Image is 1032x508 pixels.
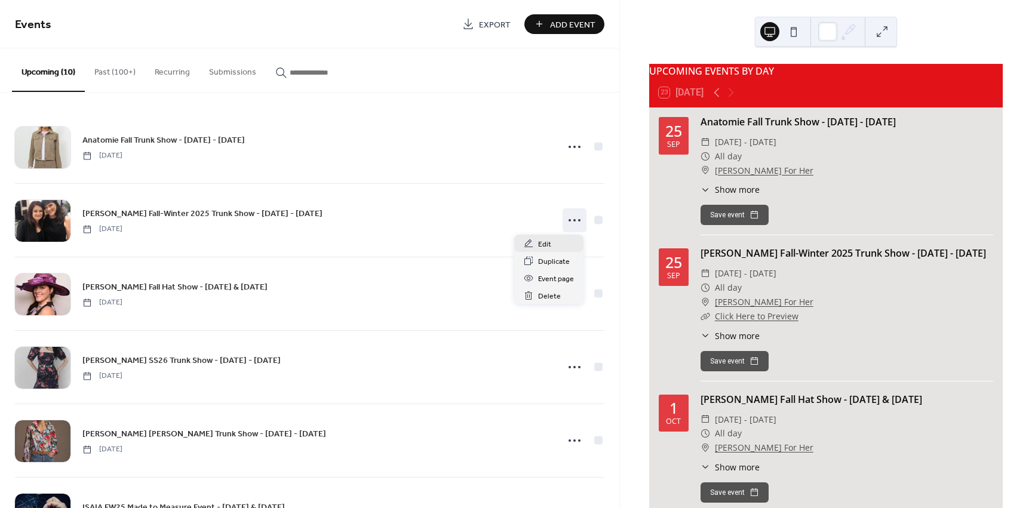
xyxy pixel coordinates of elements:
span: Show more [715,330,760,342]
a: [PERSON_NAME] Fall-Winter 2025 Trunk Show - [DATE] - [DATE] [701,247,986,260]
a: [PERSON_NAME] SS26 Trunk Show - [DATE] - [DATE] [82,353,281,367]
span: Export [479,19,511,31]
span: All day [715,426,742,441]
a: [PERSON_NAME] For Her [715,441,813,455]
span: Events [15,13,51,36]
a: [PERSON_NAME] [PERSON_NAME] Trunk Show - [DATE] - [DATE] [82,427,326,441]
span: Show more [715,183,760,196]
div: ​ [701,149,710,164]
span: [PERSON_NAME] Fall Hat Show - [DATE] & [DATE] [82,281,268,294]
span: [PERSON_NAME] [PERSON_NAME] Trunk Show - [DATE] - [DATE] [82,428,326,441]
span: [DATE] - [DATE] [715,266,776,281]
span: [PERSON_NAME] Fall-Winter 2025 Trunk Show - [DATE] - [DATE] [82,208,322,220]
span: Anatomie Fall Trunk Show - [DATE] - [DATE] [82,134,245,147]
span: All day [715,149,742,164]
a: Export [453,14,520,34]
div: Sep [667,141,680,149]
div: ​ [701,412,710,427]
button: Past (100+) [85,48,145,91]
div: 25 [665,255,682,270]
a: [PERSON_NAME] Fall Hat Show - [DATE] & [DATE] [82,280,268,294]
div: ​ [701,426,710,441]
span: Show more [715,461,760,473]
button: Recurring [145,48,199,91]
span: [DATE] [82,150,122,161]
div: UPCOMING EVENTS BY DAY [649,64,1003,78]
div: Sep [667,272,680,280]
button: Save event [701,482,769,503]
span: Delete [538,290,561,303]
a: Anatomie Fall Trunk Show - [DATE] - [DATE] [82,133,245,147]
button: Submissions [199,48,266,91]
span: [DATE] - [DATE] [715,412,776,427]
span: [DATE] [82,371,122,381]
span: Event page [538,273,574,285]
span: [DATE] - [DATE] [715,135,776,149]
a: [PERSON_NAME] For Her [715,295,813,309]
span: Duplicate [538,255,570,268]
span: [PERSON_NAME] SS26 Trunk Show - [DATE] - [DATE] [82,355,281,367]
div: Anatomie Fall Trunk Show - [DATE] - [DATE] [701,115,993,129]
button: ​Show more [701,330,760,342]
button: ​Show more [701,183,760,196]
a: [PERSON_NAME] For Her [715,164,813,178]
span: Add Event [550,19,595,31]
span: [DATE] [82,444,122,455]
div: ​ [701,266,710,281]
div: 1 [669,401,678,415]
div: ​ [701,135,710,149]
div: ​ [701,281,710,295]
div: ​ [701,183,710,196]
button: ​Show more [701,461,760,473]
span: [DATE] [82,297,122,308]
div: [PERSON_NAME] Fall Hat Show - [DATE] & [DATE] [701,392,993,407]
span: All day [715,281,742,295]
div: Oct [666,418,681,426]
span: Edit [538,238,551,251]
button: Upcoming (10) [12,48,85,92]
button: Save event [701,351,769,371]
button: Save event [701,205,769,225]
div: ​ [701,295,710,309]
span: [DATE] [82,224,122,235]
a: [PERSON_NAME] Fall-Winter 2025 Trunk Show - [DATE] - [DATE] [82,207,322,220]
div: ​ [701,164,710,178]
div: ​ [701,461,710,473]
div: ​ [701,441,710,455]
div: 25 [665,124,682,138]
div: ​ [701,309,710,324]
div: ​ [701,330,710,342]
button: Add Event [524,14,604,34]
a: Click Here to Preview [715,310,798,322]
